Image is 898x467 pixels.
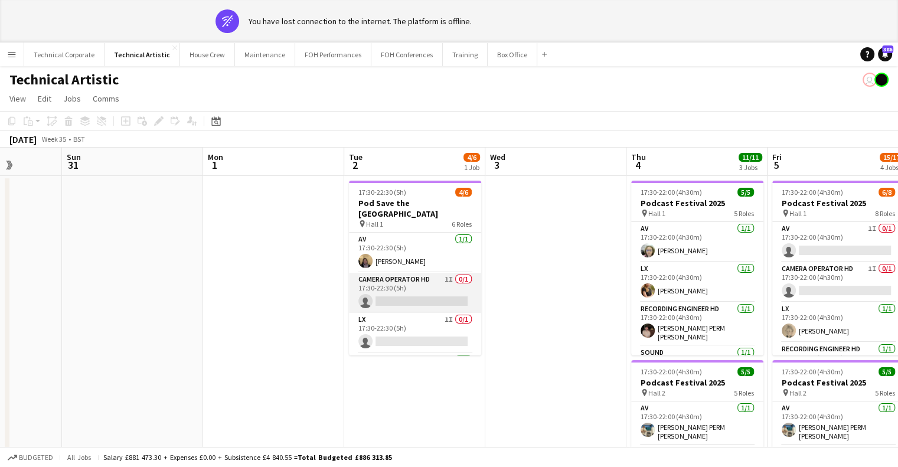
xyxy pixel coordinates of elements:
[631,302,763,346] app-card-role: Recording Engineer HD1/117:30-22:00 (4h30m)[PERSON_NAME] PERM [PERSON_NAME]
[455,188,472,197] span: 4/6
[490,152,505,162] span: Wed
[103,453,392,462] div: Salary £881 473.30 + Expenses £0.00 + Subsistence £4 840.55 =
[737,188,754,197] span: 5/5
[631,346,763,386] app-card-role: Sound1/1
[739,153,762,162] span: 11/11
[879,188,895,197] span: 6/8
[882,45,893,53] span: 386
[65,158,81,172] span: 31
[770,158,782,172] span: 5
[88,91,124,106] a: Comms
[488,158,505,172] span: 3
[631,262,763,302] app-card-role: LX1/117:30-22:00 (4h30m)[PERSON_NAME]
[33,91,56,106] a: Edit
[298,453,392,462] span: Total Budgeted £886 313.85
[648,209,665,218] span: Hall 1
[347,158,363,172] span: 2
[67,152,81,162] span: Sun
[65,453,93,462] span: All jobs
[295,43,371,66] button: FOH Performances
[58,91,86,106] a: Jobs
[874,73,889,87] app-user-avatar: Gabrielle Barr
[249,16,472,27] div: You have lost connection to the internet. The platform is offline.
[641,188,702,197] span: 17:30-22:00 (4h30m)
[878,47,892,61] a: 386
[105,43,180,66] button: Technical Artistic
[772,152,782,162] span: Fri
[631,222,763,262] app-card-role: AV1/117:30-22:00 (4h30m)[PERSON_NAME]
[9,71,119,89] h1: Technical Artistic
[349,313,481,353] app-card-role: LX1I0/117:30-22:30 (5h)
[349,353,481,397] app-card-role: Recording Engineer HD1/1
[863,73,877,87] app-user-avatar: Sally PERM Pochciol
[366,220,383,228] span: Hall 1
[349,181,481,355] app-job-card: 17:30-22:30 (5h)4/6Pod Save the [GEOGRAPHIC_DATA] Hall 16 RolesAV1/117:30-22:30 (5h)[PERSON_NAME]...
[734,209,754,218] span: 5 Roles
[39,135,68,143] span: Week 35
[349,273,481,313] app-card-role: Camera Operator HD1I0/117:30-22:30 (5h)
[789,388,806,397] span: Hall 2
[349,152,363,162] span: Tue
[488,43,537,66] button: Box Office
[782,367,843,376] span: 17:30-22:00 (4h30m)
[782,188,843,197] span: 17:30-22:00 (4h30m)
[648,388,665,397] span: Hall 2
[464,163,479,172] div: 1 Job
[737,367,754,376] span: 5/5
[73,135,85,143] div: BST
[235,43,295,66] button: Maintenance
[875,209,895,218] span: 8 Roles
[9,93,26,104] span: View
[631,377,763,388] h3: Podcast Festival 2025
[24,43,105,66] button: Technical Corporate
[19,453,53,462] span: Budgeted
[349,233,481,273] app-card-role: AV1/117:30-22:30 (5h)[PERSON_NAME]
[358,188,406,197] span: 17:30-22:30 (5h)
[631,401,763,445] app-card-role: AV1/117:30-22:00 (4h30m)[PERSON_NAME] PERM [PERSON_NAME]
[180,43,235,66] button: House Crew
[349,198,481,219] h3: Pod Save the [GEOGRAPHIC_DATA]
[5,91,31,106] a: View
[38,93,51,104] span: Edit
[93,93,119,104] span: Comms
[9,133,37,145] div: [DATE]
[371,43,443,66] button: FOH Conferences
[629,158,646,172] span: 4
[443,43,488,66] button: Training
[641,367,702,376] span: 17:30-22:00 (4h30m)
[6,451,55,464] button: Budgeted
[734,388,754,397] span: 5 Roles
[739,163,762,172] div: 3 Jobs
[631,181,763,355] app-job-card: 17:30-22:00 (4h30m)5/5Podcast Festival 2025 Hall 15 RolesAV1/117:30-22:00 (4h30m)[PERSON_NAME]LX1...
[631,152,646,162] span: Thu
[208,152,223,162] span: Mon
[875,388,895,397] span: 5 Roles
[879,367,895,376] span: 5/5
[463,153,480,162] span: 4/6
[631,198,763,208] h3: Podcast Festival 2025
[206,158,223,172] span: 1
[452,220,472,228] span: 6 Roles
[63,93,81,104] span: Jobs
[789,209,806,218] span: Hall 1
